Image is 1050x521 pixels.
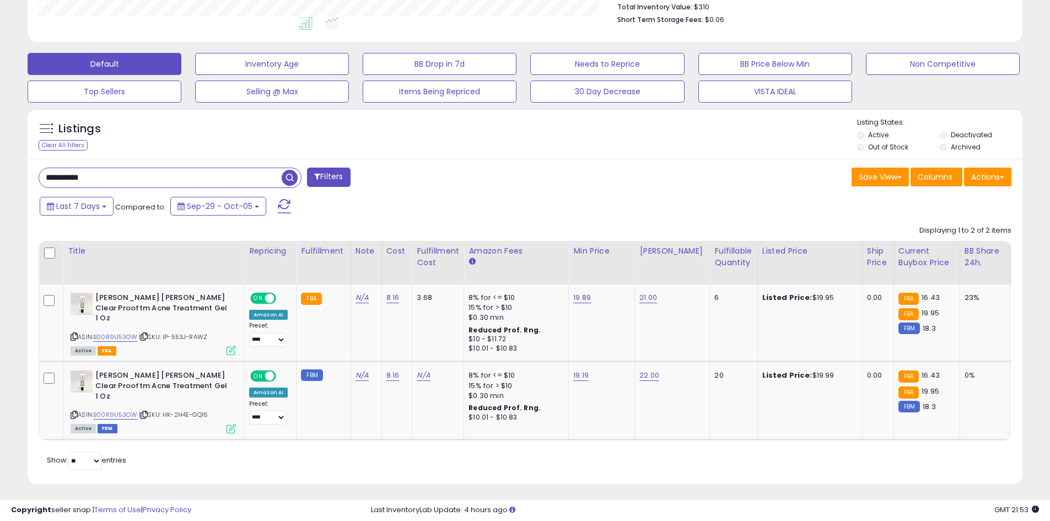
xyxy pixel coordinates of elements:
[143,504,191,515] a: Privacy Policy
[98,346,116,356] span: FBA
[417,293,455,303] div: 3.68
[867,293,885,303] div: 0.00
[922,308,939,318] span: 19.95
[301,293,321,305] small: FBA
[301,245,346,257] div: Fulfillment
[274,294,292,303] span: OFF
[93,332,137,342] a: B00R9U53OW
[94,504,141,515] a: Terms of Use
[867,370,885,380] div: 0.00
[714,245,752,268] div: Fulfillable Quantity
[469,413,560,422] div: $10.01 - $10.83
[965,293,1001,303] div: 23%
[115,202,166,212] span: Compared to:
[386,370,400,381] a: 8.16
[195,53,349,75] button: Inventory Age
[617,2,692,12] b: Total Inventory Value:
[469,325,541,335] b: Reduced Prof. Rng.
[71,346,96,356] span: All listings currently available for purchase on Amazon
[867,245,889,268] div: Ship Price
[922,386,939,396] span: 19.95
[469,335,560,344] div: $10 - $11.72
[249,322,288,347] div: Preset:
[639,292,657,303] a: 21.00
[714,370,749,380] div: 20
[98,424,117,433] span: FBM
[71,424,96,433] span: All listings currently available for purchase on Amazon
[251,294,265,303] span: ON
[951,142,981,152] label: Archived
[573,370,589,381] a: 19.19
[705,14,724,25] span: $0.06
[469,313,560,323] div: $0.30 min
[356,292,369,303] a: N/A
[301,369,322,381] small: FBM
[923,323,936,334] span: 18.3
[469,391,560,401] div: $0.30 min
[762,370,854,380] div: $19.99
[417,245,459,268] div: Fulfillment Cost
[762,245,858,257] div: Listed Price
[469,370,560,380] div: 8% for <= $10
[698,53,852,75] button: BB Price Below Min
[356,370,369,381] a: N/A
[898,370,919,383] small: FBA
[71,293,236,354] div: ASIN:
[68,245,240,257] div: Title
[898,308,919,320] small: FBA
[898,323,920,334] small: FBM
[898,386,919,399] small: FBA
[762,370,812,380] b: Listed Price:
[187,201,252,212] span: Sep-29 - Oct-05
[919,225,1011,236] div: Displaying 1 to 2 of 2 items
[249,400,288,425] div: Preset:
[71,370,236,432] div: ASIN:
[71,293,93,315] img: 31eakU8PKDL._SL40_.jpg
[922,370,940,380] span: 16.43
[762,292,812,303] b: Listed Price:
[469,403,541,412] b: Reduced Prof. Rng.
[469,344,560,353] div: $10.01 - $10.83
[28,53,181,75] button: Default
[639,245,705,257] div: [PERSON_NAME]
[93,410,137,420] a: B00R9U53OW
[994,504,1039,515] span: 2025-10-14 21:53 GMT
[866,53,1020,75] button: Non Competitive
[47,455,126,465] span: Show: entries
[251,372,265,381] span: ON
[469,293,560,303] div: 8% for <= $10
[898,293,919,305] small: FBA
[58,121,101,137] h5: Listings
[469,245,564,257] div: Amazon Fees
[469,257,475,267] small: Amazon Fees.
[139,410,208,419] span: | SKU: HK-2H4E-GQI6
[249,388,288,398] div: Amazon AI
[11,505,191,515] div: seller snap | |
[922,292,940,303] span: 16.43
[911,168,962,186] button: Columns
[868,130,889,139] label: Active
[923,401,936,412] span: 18.3
[11,504,51,515] strong: Copyright
[195,80,349,103] button: Selling @ Max
[170,197,266,216] button: Sep-29 - Oct-05
[868,142,908,152] label: Out of Stock
[307,168,350,187] button: Filters
[714,293,749,303] div: 6
[417,370,430,381] a: N/A
[898,245,955,268] div: Current Buybox Price
[698,80,852,103] button: VISTA IDEAL
[617,15,703,24] b: Short Term Storage Fees:
[249,310,288,320] div: Amazon AI
[530,80,684,103] button: 30 Day Decrease
[852,168,909,186] button: Save View
[964,168,1011,186] button: Actions
[363,80,516,103] button: Items Being Repriced
[39,140,88,151] div: Clear All Filters
[274,372,292,381] span: OFF
[898,401,920,412] small: FBM
[469,381,560,391] div: 15% for > $10
[139,332,207,341] span: | SKU: IP-553J-RAWZ
[965,245,1005,268] div: BB Share 24h.
[965,370,1001,380] div: 0%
